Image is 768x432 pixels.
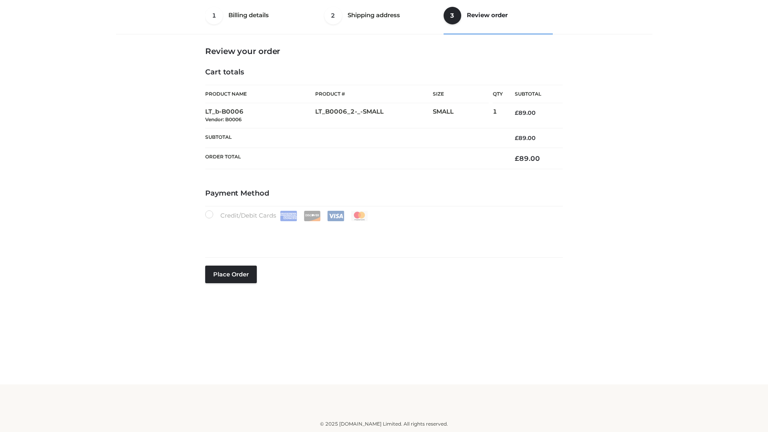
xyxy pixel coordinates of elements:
bdi: 89.00 [515,109,536,116]
bdi: 89.00 [515,154,540,162]
th: Product Name [205,85,315,103]
button: Place order [205,266,257,283]
th: Qty [493,85,503,103]
iframe: Secure payment input frame [204,220,561,249]
th: Order Total [205,148,503,169]
h3: Review your order [205,46,563,56]
td: LT_B0006_2-_-SMALL [315,103,433,128]
th: Subtotal [205,128,503,148]
th: Subtotal [503,85,563,103]
bdi: 89.00 [515,134,536,142]
img: Mastercard [351,211,368,221]
th: Size [433,85,489,103]
img: Visa [327,211,344,221]
small: Vendor: B0006 [205,116,242,122]
img: Discover [304,211,321,221]
div: © 2025 [DOMAIN_NAME] Limited. All rights reserved. [119,420,649,428]
span: £ [515,154,519,162]
span: £ [515,109,518,116]
td: SMALL [433,103,493,128]
h4: Payment Method [205,189,563,198]
label: Credit/Debit Cards [205,210,369,221]
h4: Cart totals [205,68,563,77]
img: Amex [280,211,297,221]
td: LT_b-B0006 [205,103,315,128]
span: £ [515,134,518,142]
th: Product # [315,85,433,103]
td: 1 [493,103,503,128]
